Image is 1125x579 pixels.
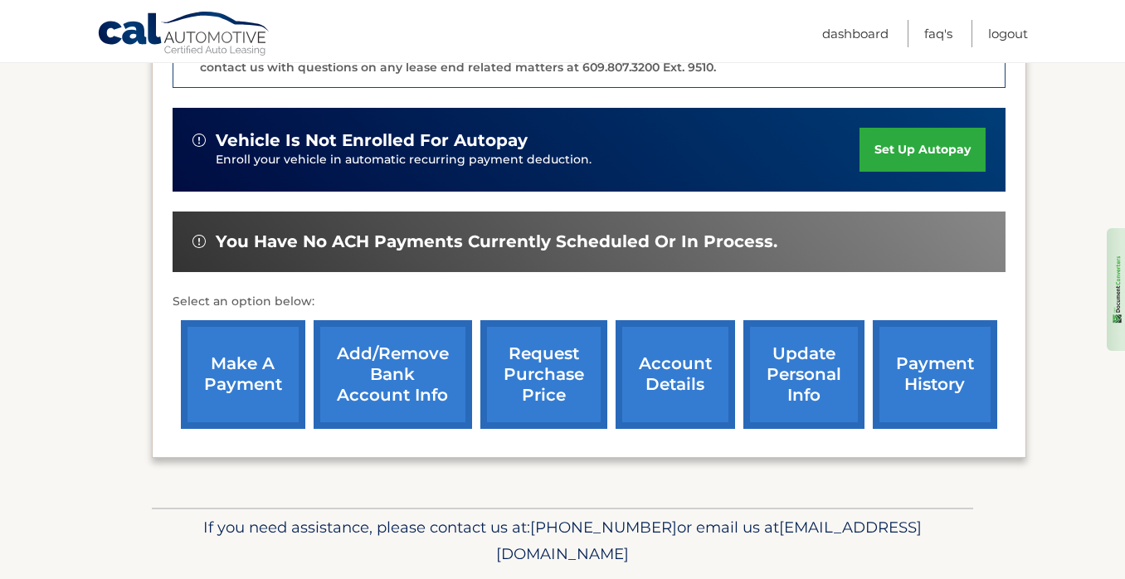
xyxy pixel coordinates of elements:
[173,292,1006,312] p: Select an option below:
[200,19,995,75] p: The end of your lease is approaching soon. A member of our lease end team will be in touch soon t...
[530,518,677,537] span: [PHONE_NUMBER]
[192,235,206,248] img: alert-white.svg
[873,320,997,429] a: payment history
[743,320,864,429] a: update personal info
[616,320,735,429] a: account details
[216,231,777,252] span: You have no ACH payments currently scheduled or in process.
[1111,254,1123,326] img: 1EdhxLVo1YiRZ3Z8BN9RqzlQoUKFChUqVNCHvwChSTTdtRxrrAAAAABJRU5ErkJggg==
[163,514,962,567] p: If you need assistance, please contact us at: or email us at
[860,128,986,172] a: set up autopay
[216,151,860,169] p: Enroll your vehicle in automatic recurring payment deduction.
[181,320,305,429] a: make a payment
[314,320,472,429] a: Add/Remove bank account info
[97,11,271,59] a: Cal Automotive
[480,320,607,429] a: request purchase price
[822,20,889,47] a: Dashboard
[924,20,952,47] a: FAQ's
[216,130,528,151] span: vehicle is not enrolled for autopay
[192,134,206,147] img: alert-white.svg
[988,20,1028,47] a: Logout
